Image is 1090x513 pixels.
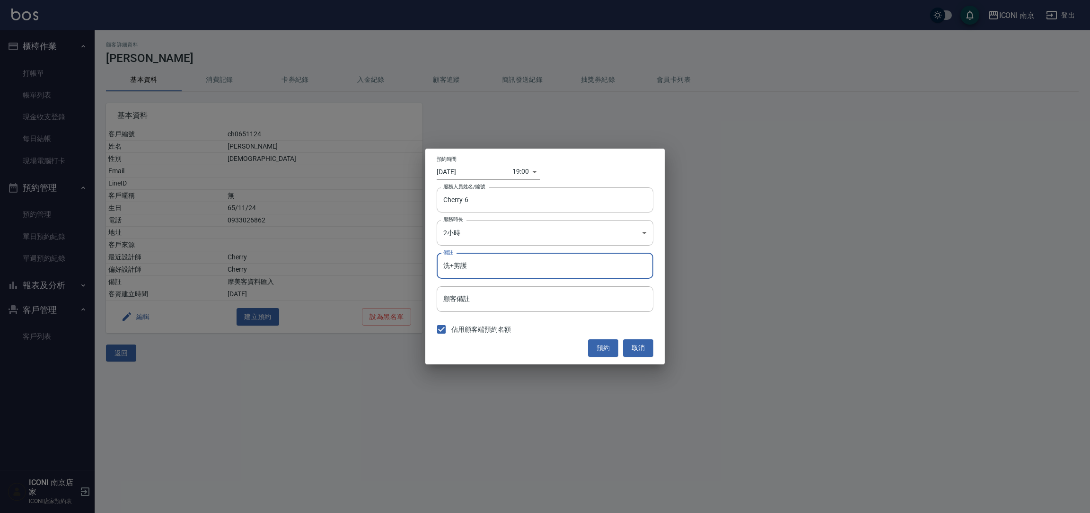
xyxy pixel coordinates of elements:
label: 服務時長 [443,216,463,223]
label: 預約時間 [437,156,457,163]
span: 佔用顧客端預約名額 [451,325,511,335]
div: 19:00 [512,164,529,179]
label: 備註 [443,249,453,256]
label: 服務人員姓名/編號 [443,183,485,190]
button: 取消 [623,339,653,357]
button: 預約 [588,339,618,357]
div: 2小時 [437,220,653,246]
input: Choose date, selected date is 2025-10-04 [437,164,512,179]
